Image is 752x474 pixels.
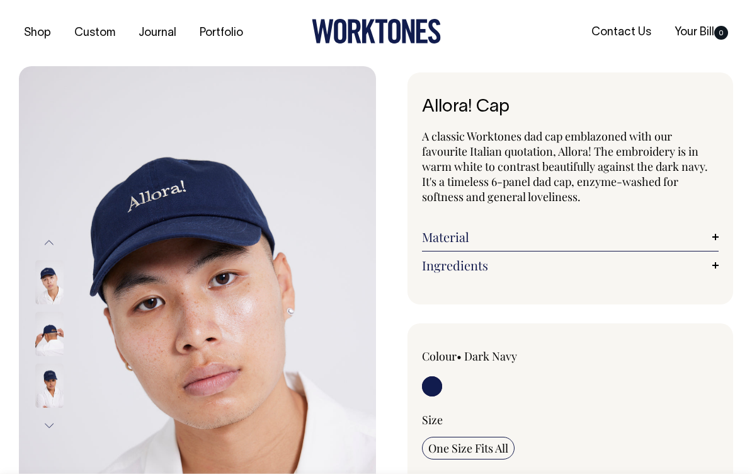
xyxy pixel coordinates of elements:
[35,312,64,356] img: dark-navy
[134,23,181,43] a: Journal
[464,349,517,364] label: Dark Navy
[422,412,719,427] div: Size
[422,98,719,117] h1: Allora! Cap
[422,349,540,364] div: Colour
[669,22,733,43] a: Your Bill0
[422,129,719,204] p: A classic Worktones dad cap emblazoned with our favourite Italian quotation, Allora! The embroide...
[35,364,64,408] img: dark-navy
[40,228,59,257] button: Previous
[422,258,719,273] a: Ingredients
[586,22,656,43] a: Contact Us
[422,437,515,460] input: One Size Fits All
[428,441,508,456] span: One Size Fits All
[422,229,719,245] a: Material
[195,23,248,43] a: Portfolio
[714,26,728,40] span: 0
[40,412,59,440] button: Next
[457,349,462,364] span: •
[19,23,56,43] a: Shop
[69,23,120,43] a: Custom
[35,260,64,304] img: dark-navy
